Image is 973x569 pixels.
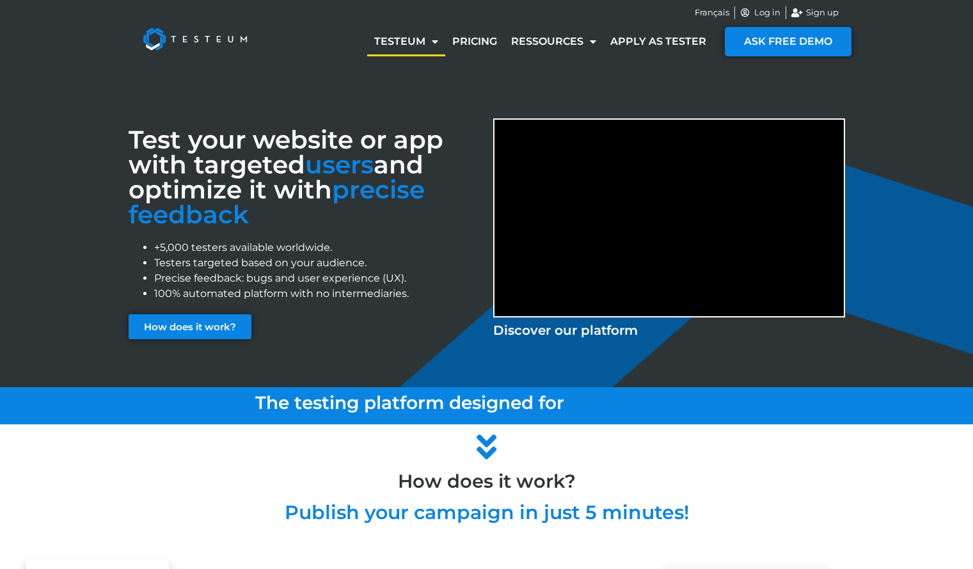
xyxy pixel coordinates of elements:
[445,27,504,56] a: Pricing
[493,321,845,340] p: Discover our platform
[154,255,480,271] li: Testers targeted based on your audience.
[154,271,480,286] li: Precise feedback: bugs and user experience (UX).
[129,127,480,227] h3: Test your website or app with targeted and optimize it with
[255,392,564,413] span: The testing platform designed for
[129,174,425,230] font: precise feedback
[129,13,262,65] img: Testeum Logo - Application crowdtesting platform
[305,149,374,180] span: users
[744,36,832,47] span: ASK FREE DEMO
[122,503,851,522] h2: Publish your campaign in just 5 minutes!
[129,314,251,339] a: How does it work?
[725,27,851,56] a: ASK FREE DEMO
[803,6,839,19] span: Sign up
[154,286,480,301] li: 100% automated platform with no intermediaries.
[603,27,713,56] a: Apply as tester
[367,27,445,56] a: Testeum
[791,6,839,19] a: Sign up
[154,240,480,255] li: +5,000 testers available worldwide.
[740,6,781,19] a: Log in
[695,6,729,19] a: Français
[751,6,780,19] span: Log in
[494,120,844,316] iframe: YouTube video player
[144,322,236,332] span: How does it work?
[367,27,713,56] nav: Menu
[122,472,851,490] h2: How does it work?
[504,27,603,56] a: Ressources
